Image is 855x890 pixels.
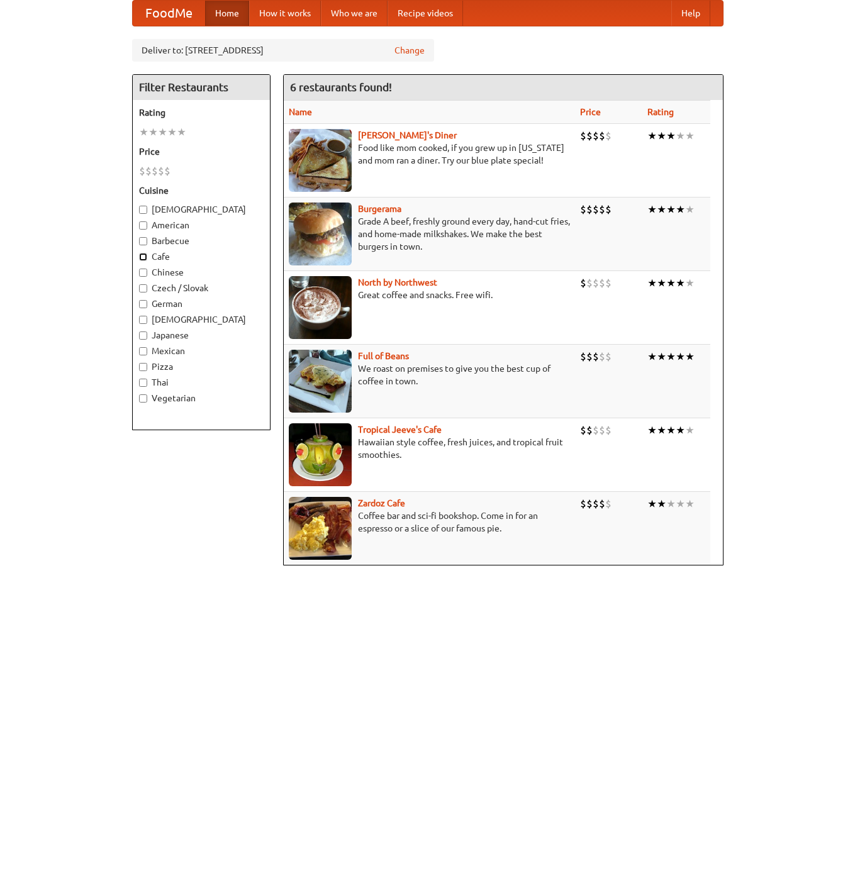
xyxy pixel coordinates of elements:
[139,345,264,357] label: Mexican
[358,498,405,508] a: Zardoz Cafe
[177,125,186,139] li: ★
[647,107,674,117] a: Rating
[139,313,264,326] label: [DEMOGRAPHIC_DATA]
[586,129,593,143] li: $
[358,425,442,435] a: Tropical Jeeve's Cafe
[148,125,158,139] li: ★
[139,298,264,310] label: German
[249,1,321,26] a: How it works
[676,423,685,437] li: ★
[580,497,586,511] li: $
[586,350,593,364] li: $
[657,276,666,290] li: ★
[139,235,264,247] label: Barbecue
[599,129,605,143] li: $
[289,362,570,387] p: We roast on premises to give you the best cup of coffee in town.
[139,145,264,158] h5: Price
[145,164,152,178] li: $
[139,106,264,119] h5: Rating
[167,125,177,139] li: ★
[158,164,164,178] li: $
[164,164,170,178] li: $
[358,204,401,214] a: Burgerama
[586,423,593,437] li: $
[205,1,249,26] a: Home
[139,329,264,342] label: Japanese
[139,347,147,355] input: Mexican
[599,203,605,216] li: $
[647,276,657,290] li: ★
[657,497,666,511] li: ★
[289,497,352,560] img: zardoz.jpg
[580,203,586,216] li: $
[580,107,601,117] a: Price
[388,1,463,26] a: Recipe videos
[657,129,666,143] li: ★
[139,376,264,389] label: Thai
[605,276,612,290] li: $
[152,164,158,178] li: $
[593,350,599,364] li: $
[358,130,457,140] b: [PERSON_NAME]'s Diner
[139,316,147,324] input: [DEMOGRAPHIC_DATA]
[289,129,352,192] img: sallys.jpg
[671,1,710,26] a: Help
[685,423,695,437] li: ★
[139,363,147,371] input: Pizza
[605,497,612,511] li: $
[666,129,676,143] li: ★
[139,300,147,308] input: German
[685,203,695,216] li: ★
[685,129,695,143] li: ★
[321,1,388,26] a: Who we are
[647,497,657,511] li: ★
[599,497,605,511] li: $
[605,129,612,143] li: $
[139,360,264,373] label: Pizza
[358,351,409,361] a: Full of Beans
[133,75,270,100] h4: Filter Restaurants
[685,497,695,511] li: ★
[289,350,352,413] img: beans.jpg
[358,277,437,287] a: North by Northwest
[593,423,599,437] li: $
[580,423,586,437] li: $
[139,284,147,292] input: Czech / Slovak
[289,423,352,486] img: jeeves.jpg
[647,203,657,216] li: ★
[605,350,612,364] li: $
[657,203,666,216] li: ★
[132,39,434,62] div: Deliver to: [STREET_ADDRESS]
[139,206,147,214] input: [DEMOGRAPHIC_DATA]
[676,497,685,511] li: ★
[599,423,605,437] li: $
[139,253,147,261] input: Cafe
[599,276,605,290] li: $
[139,269,147,277] input: Chinese
[394,44,425,57] a: Change
[139,379,147,387] input: Thai
[586,203,593,216] li: $
[685,276,695,290] li: ★
[666,203,676,216] li: ★
[593,129,599,143] li: $
[647,350,657,364] li: ★
[666,423,676,437] li: ★
[676,203,685,216] li: ★
[139,282,264,294] label: Czech / Slovak
[289,276,352,339] img: north.jpg
[139,331,147,340] input: Japanese
[685,350,695,364] li: ★
[139,125,148,139] li: ★
[289,289,570,301] p: Great coffee and snacks. Free wifi.
[580,350,586,364] li: $
[676,129,685,143] li: ★
[586,497,593,511] li: $
[605,423,612,437] li: $
[139,250,264,263] label: Cafe
[289,203,352,265] img: burgerama.jpg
